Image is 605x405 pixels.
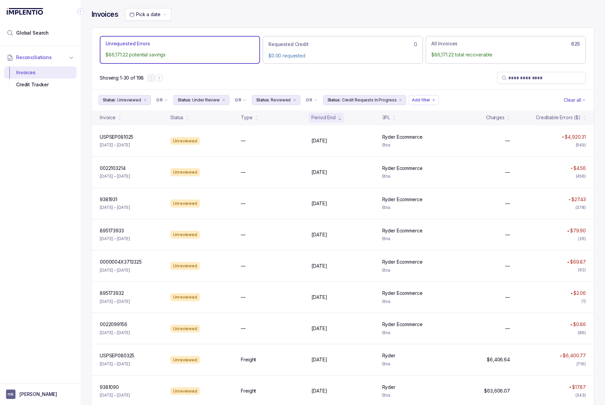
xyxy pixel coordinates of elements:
[562,136,564,138] img: red pointer upwards
[382,227,423,234] p: Ryder Ecommerce
[100,36,586,63] ul: Action Tab Group
[311,169,327,176] p: [DATE]
[323,95,406,105] button: Filter Chip Credit Requests In Progress
[241,231,246,238] p: —
[252,95,300,105] button: Filter Chip Reviewed
[306,97,317,103] li: Filter Chip Connector undefined
[268,41,309,48] p: Requested Credit
[484,388,510,394] p: $63,606.07
[311,263,327,269] p: [DATE]
[98,95,151,105] button: Filter Chip Unreviewed
[100,329,130,336] p: [DATE] – [DATE]
[235,97,247,103] li: Filter Chip Connector undefined
[9,79,71,91] div: Credit Tracker
[91,10,118,19] h4: Invoices
[382,298,445,305] p: Etna
[100,227,124,234] p: 895173933
[311,294,327,301] p: [DATE]
[505,200,510,207] p: —
[4,50,77,65] button: Reconciliations
[170,137,200,145] div: Unreviewed
[241,325,246,332] p: —
[9,66,71,79] div: Invoices
[382,196,423,203] p: Ryder Ecommerce
[100,352,134,359] p: USPSEP080325
[382,392,445,399] p: Etna
[569,386,571,388] img: red pointer upwards
[98,95,562,105] ul: Filter Group
[142,97,148,103] div: remove content
[19,391,57,398] p: [PERSON_NAME]
[100,392,130,399] p: [DATE] – [DATE]
[570,324,572,325] img: red pointer upwards
[567,261,569,263] img: red pointer upwards
[571,196,586,203] p: $27.43
[100,259,142,265] p: 0000004X3713325
[578,235,586,242] div: (26)
[562,95,587,105] button: Clear Filters
[6,390,15,399] span: User initials
[382,321,423,328] p: Ryder Ecommerce
[156,97,168,103] li: Filter Chip Connector undefined
[567,230,569,232] img: red pointer upwards
[303,95,320,105] button: Filter Chip Connector undefined
[170,168,200,176] div: Unreviewed
[100,134,133,140] p: USPSEP081025
[382,204,445,211] p: Etna
[100,114,116,121] div: Invoice
[306,97,312,103] p: OR
[573,321,586,328] p: $0.86
[573,290,586,297] p: $2.06
[578,329,586,336] div: (86)
[382,352,395,359] p: Ryder
[129,11,160,18] search: Date Range Picker
[125,8,171,21] button: Date Range Picker
[241,114,252,121] div: Type
[576,361,586,367] div: (716)
[156,97,163,103] p: OR
[311,114,336,121] div: Period End
[292,97,297,103] div: remove content
[571,41,580,47] h6: 625
[170,293,200,301] div: Unreviewed
[576,142,586,148] div: (549)
[575,392,586,399] div: (343)
[505,169,510,176] p: —
[382,235,445,242] p: Etna
[221,97,226,103] div: remove content
[573,165,586,172] p: $4.56
[170,199,200,208] div: Unreviewed
[382,290,423,297] p: Ryder Ecommerce
[505,294,510,301] p: —
[505,325,510,332] p: —
[431,51,580,58] p: $86,171.22 total recoverable
[311,388,327,394] p: [DATE]
[505,137,510,144] p: —
[578,267,586,273] div: (62)
[382,165,423,172] p: Ryder Ecommerce
[173,95,229,105] li: Filter Chip Under Review
[100,235,130,242] p: [DATE] – [DATE]
[170,262,200,270] div: Unreviewed
[311,325,327,332] p: [DATE]
[570,168,572,169] img: red pointer upwards
[6,390,75,399] button: User initials[PERSON_NAME]
[4,65,77,92] div: Reconciliations
[170,114,183,121] div: Status
[382,142,445,148] p: Etna
[382,384,395,391] p: Ryder
[103,97,116,103] p: Status:
[409,95,439,105] button: Filter Chip Add filter
[241,137,246,144] p: —
[382,114,390,121] div: 3PL
[570,259,586,265] p: $69.87
[564,97,581,103] p: Clear all
[505,263,510,269] p: —
[431,40,458,47] p: All Invoices
[100,290,124,297] p: 895173932
[268,52,417,59] p: $0.00 requested
[382,173,445,180] p: Etna
[100,298,130,305] p: [DATE] – [DATE]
